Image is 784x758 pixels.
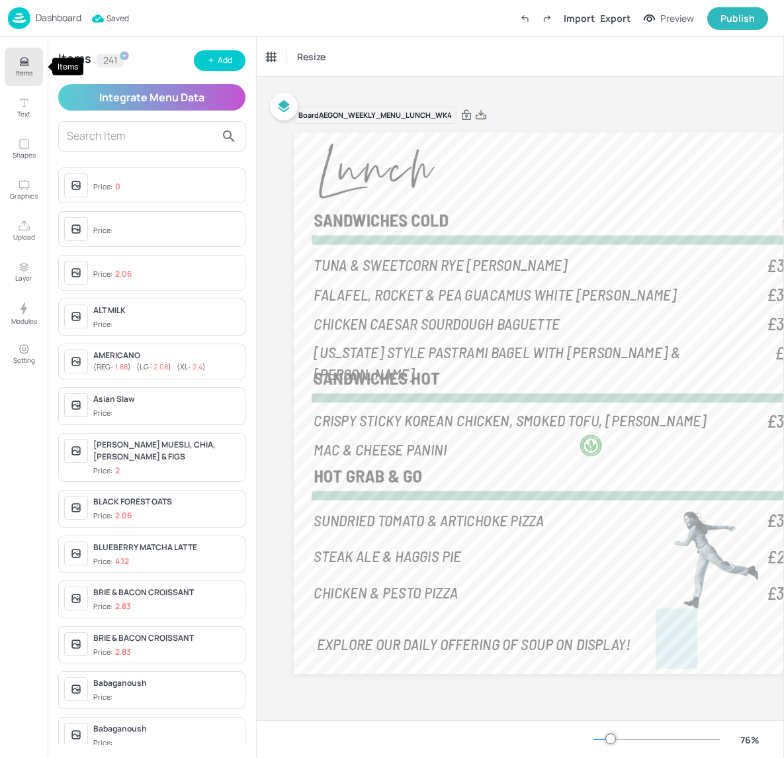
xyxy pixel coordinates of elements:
p: 2.06 [115,511,132,520]
div: Price: [93,225,115,236]
p: 241 [103,56,117,65]
div: Asian Slaw [93,393,240,405]
p: Text [17,109,30,118]
p: Shapes [13,150,36,160]
span: CHICKEN & PESTO PIZZA [314,581,457,601]
label: Undo (Ctrl + Z) [513,7,536,30]
p: Setting [13,355,35,365]
span: TUNA & SWEETCORN RYE [PERSON_NAME] [314,254,567,274]
div: Price: [93,319,115,330]
button: Publish [707,7,768,30]
span: 1.88 [115,361,128,371]
p: 2.83 [115,602,131,611]
button: Shapes [5,130,43,168]
button: Items [5,48,43,86]
div: Babaganoush [93,677,240,689]
p: 2 [115,466,120,475]
div: Price: [93,601,131,612]
span: [US_STATE] STYLE PASTRAMI BAGEL WITH [PERSON_NAME] & [PERSON_NAME] [314,342,680,383]
button: Integrate Menu Data [58,84,245,111]
div: BRIE & BACON CROISSANT [93,632,240,644]
span: Resize [294,50,328,64]
div: Export [600,11,631,25]
div: Items [58,54,91,67]
div: [PERSON_NAME] MUESLI, CHIA, [PERSON_NAME] & FIGS [93,439,240,463]
button: Layer [5,253,43,291]
div: Price: [93,465,120,477]
button: Upload [5,212,43,250]
span: Saved [92,12,129,25]
div: Price: [93,181,120,193]
div: Price: [93,647,131,658]
button: search [216,123,242,150]
div: ALT MILK [93,305,240,316]
p: Dashboard [36,13,81,23]
span: FALAFEL, ROCKET & PEA GUACAMUS WHITE [PERSON_NAME] [314,283,676,303]
div: BLACK FOREST OATS [93,496,240,508]
span: MAC & CHEESE PANINI [314,438,447,458]
div: Board AEGON_WEEKLY_MENU_LUNCH_WK4 [294,107,457,124]
span: CRISPY STICKY KOREAN CHICKEN, SMOKED TOFU, [PERSON_NAME] [314,409,706,429]
div: Price: [93,737,115,749]
div: 76 % [734,733,765,747]
div: Price: [93,510,132,522]
p: Graphics [10,191,38,201]
div: Publish [720,11,755,26]
button: Graphics [5,171,43,209]
button: Modules [5,294,43,332]
div: Price: [93,556,129,567]
span: 2.4 [193,361,202,371]
div: Import [564,11,595,25]
div: Add [218,54,232,67]
span: ( XL - ) [177,361,206,371]
p: 0 [115,182,120,191]
p: 4.12 [115,557,129,566]
span: SUNDRIED TOMATO & ARTICHOKE PIZZA [314,509,544,529]
div: Items [52,58,83,75]
p: 2.06 [115,269,132,279]
img: logo-86c26b7e.jpg [8,7,30,29]
div: Preview [660,11,694,26]
span: 2.08 [153,361,168,371]
span: EXPLORE OUR DAILY OFFERING OF SOUP ON DISPLAY! [317,633,630,653]
div: BLUEBERRY MATCHA LATTE [93,542,240,553]
span: CHICKEN CAESAR SOURDOUGH BAGUETTE [314,312,560,332]
div: BRIE & BACON CROISSANT [93,587,240,598]
div: Babaganoush [93,723,240,735]
span: ( REG - ) [93,361,131,371]
div: AMERICANO [93,350,240,361]
p: Upload [13,232,35,242]
button: Setting [5,335,43,373]
p: Items [16,68,32,77]
div: Price: [93,408,115,419]
p: Modules [11,316,37,326]
p: 2.83 [115,647,131,657]
input: Search Item [67,126,216,147]
button: Add [194,50,245,71]
span: ( LG - ) [136,361,171,371]
button: Text [5,89,43,127]
div: Price: [93,692,115,703]
div: Price: [93,269,132,280]
button: Preview [636,9,702,28]
span: STEAK ALE & HAGGIS PIE [314,545,461,565]
label: Redo (Ctrl + Y) [536,7,558,30]
p: Layer [15,273,32,283]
